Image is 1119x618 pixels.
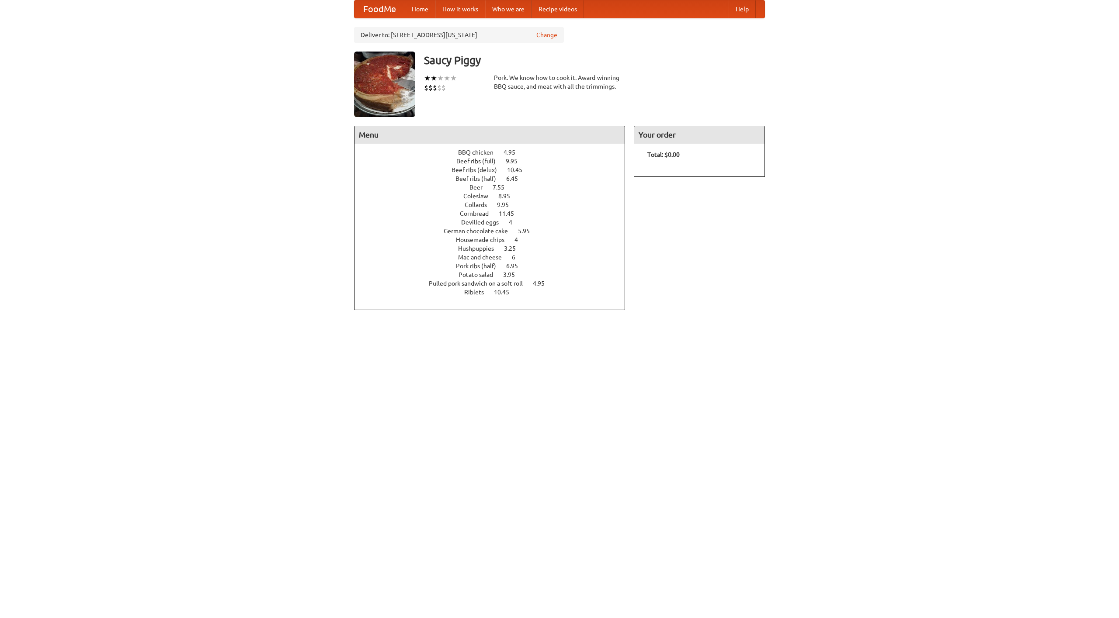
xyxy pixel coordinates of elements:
a: How it works [435,0,485,18]
span: Hushpuppies [458,245,503,252]
span: Devilled eggs [461,219,507,226]
b: Total: $0.00 [647,151,680,158]
li: $ [428,83,433,93]
li: $ [437,83,441,93]
span: 6.45 [506,175,527,182]
span: Beef ribs (delux) [452,166,506,173]
a: Collards 9.95 [465,201,525,208]
h4: Menu [354,126,625,144]
li: $ [424,83,428,93]
span: Mac and cheese [458,254,511,261]
a: Change [536,31,557,39]
a: Riblets 10.45 [464,289,525,296]
span: Housemade chips [456,236,513,243]
li: $ [433,83,437,93]
li: ★ [424,73,431,83]
a: German chocolate cake 5.95 [444,228,546,235]
span: 5.95 [518,228,539,235]
li: ★ [444,73,450,83]
span: 6 [512,254,524,261]
span: 3.25 [504,245,525,252]
li: ★ [450,73,457,83]
a: Home [405,0,435,18]
span: Beef ribs (full) [456,158,504,165]
span: Pulled pork sandwich on a soft roll [429,280,532,287]
span: 10.45 [494,289,518,296]
a: Housemade chips 4 [456,236,534,243]
span: BBQ chicken [458,149,502,156]
span: Cornbread [460,210,497,217]
a: Hushpuppies 3.25 [458,245,532,252]
a: Recipe videos [532,0,584,18]
a: Coleslaw 8.95 [463,193,526,200]
h3: Saucy Piggy [424,52,765,69]
span: Pork ribs (half) [456,262,505,269]
a: Beef ribs (half) 6.45 [455,175,534,182]
a: Beer 7.55 [469,184,521,191]
a: BBQ chicken 4.95 [458,149,532,156]
a: Pork ribs (half) 6.95 [456,262,534,269]
img: angular.jpg [354,52,415,117]
span: 4.95 [533,280,553,287]
a: Beef ribs (delux) 10.45 [452,166,539,173]
a: Devilled eggs 4 [461,219,528,226]
span: Beer [469,184,491,191]
span: Beef ribs (half) [455,175,505,182]
span: 4 [514,236,527,243]
a: Mac and cheese 6 [458,254,532,261]
span: Coleslaw [463,193,497,200]
a: Who we are [485,0,532,18]
li: ★ [431,73,437,83]
span: 3.95 [503,271,524,278]
a: Cornbread 11.45 [460,210,530,217]
span: 4 [509,219,521,226]
h4: Your order [634,126,765,144]
span: 10.45 [507,166,531,173]
span: 9.95 [497,201,518,208]
a: FoodMe [354,0,405,18]
a: Help [729,0,756,18]
li: $ [441,83,446,93]
span: 9.95 [506,158,526,165]
span: German chocolate cake [444,228,517,235]
div: Deliver to: [STREET_ADDRESS][US_STATE] [354,27,564,43]
span: 6.95 [506,262,527,269]
a: Beef ribs (full) 9.95 [456,158,534,165]
span: 11.45 [499,210,523,217]
span: Potato salad [459,271,502,278]
a: Potato salad 3.95 [459,271,531,278]
a: Pulled pork sandwich on a soft roll 4.95 [429,280,561,287]
li: ★ [437,73,444,83]
span: 4.95 [504,149,524,156]
span: Riblets [464,289,493,296]
span: 7.55 [493,184,513,191]
div: Pork. We know how to cook it. Award-winning BBQ sauce, and meat with all the trimmings. [494,73,625,91]
span: Collards [465,201,496,208]
span: 8.95 [498,193,519,200]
